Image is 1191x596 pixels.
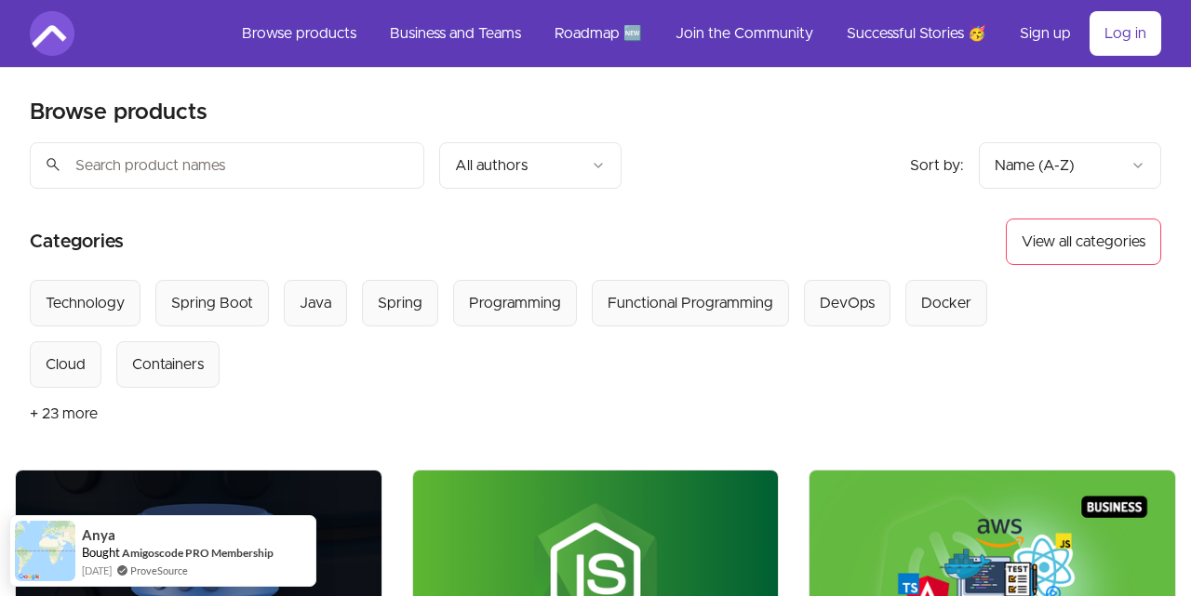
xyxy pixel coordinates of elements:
[227,11,371,56] a: Browse products
[661,11,828,56] a: Join the Community
[1006,219,1161,265] button: View all categories
[300,292,331,314] div: Java
[439,142,622,189] button: Filter by author
[30,98,207,127] h2: Browse products
[820,292,875,314] div: DevOps
[132,353,204,376] div: Containers
[1090,11,1161,56] a: Log in
[171,292,253,314] div: Spring Boot
[30,219,124,265] h2: Categories
[1005,11,1086,56] a: Sign up
[82,563,112,578] span: [DATE]
[227,11,1161,56] nav: Main
[30,11,74,56] img: Amigoscode logo
[15,521,75,581] img: provesource social proof notification image
[46,353,86,376] div: Cloud
[608,292,773,314] div: Functional Programming
[45,152,61,178] span: search
[30,142,424,189] input: Search product names
[832,11,1001,56] a: Successful Stories 🥳
[46,292,125,314] div: Technology
[910,158,964,173] span: Sort by:
[378,292,422,314] div: Spring
[82,527,115,543] span: Anya
[30,388,98,440] button: + 23 more
[979,142,1161,189] button: Product sort options
[469,292,561,314] div: Programming
[540,11,657,56] a: Roadmap 🆕
[921,292,971,314] div: Docker
[375,11,536,56] a: Business and Teams
[130,564,188,576] a: ProveSource
[122,546,274,560] a: Amigoscode PRO Membership
[82,545,120,560] span: Bought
